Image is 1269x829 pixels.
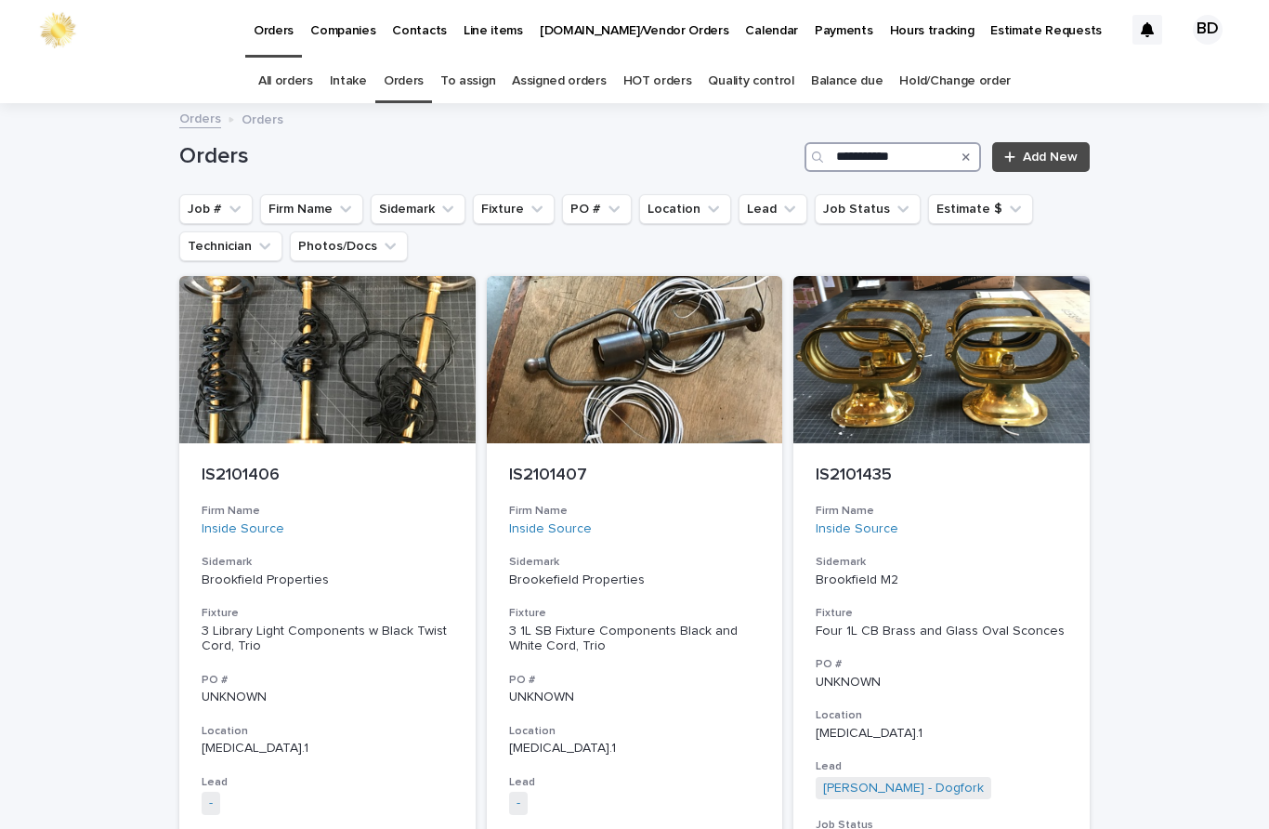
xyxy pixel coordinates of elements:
[815,194,921,224] button: Job Status
[509,555,761,570] h3: Sidemark
[202,673,453,688] h3: PO #
[816,675,1067,691] p: UNKNOWN
[202,504,453,519] h3: Firm Name
[509,673,761,688] h3: PO #
[473,194,555,224] button: Fixture
[384,59,424,103] a: Orders
[992,142,1090,172] a: Add New
[179,107,221,128] a: Orders
[509,741,761,757] p: [MEDICAL_DATA].1
[816,504,1067,519] h3: Firm Name
[509,690,761,705] p: UNKNOWN
[37,11,78,48] img: 0ffKfDbyRa2Iv8hnaAqg
[816,657,1067,672] h3: PO #
[290,231,408,261] button: Photos/Docs
[816,572,1067,588] p: Brookfield M2
[816,466,1067,486] p: IS2101435
[202,690,453,705] p: UNKNOWN
[440,59,495,103] a: To assign
[708,59,793,103] a: Quality control
[509,724,761,739] h3: Location
[816,726,1067,742] p: [MEDICAL_DATA].1
[202,572,453,588] p: Brookfield Properties
[928,194,1033,224] button: Estimate $
[202,606,453,621] h3: Fixture
[179,194,253,224] button: Job #
[509,521,592,537] a: Inside Source
[639,194,731,224] button: Location
[202,466,453,486] p: IS2101406
[509,775,761,790] h3: Lead
[816,759,1067,774] h3: Lead
[509,606,761,621] h3: Fixture
[179,231,282,261] button: Technician
[509,504,761,519] h3: Firm Name
[202,741,453,757] p: [MEDICAL_DATA].1
[899,59,1011,103] a: Hold/Change order
[209,796,213,811] a: -
[258,59,313,103] a: All orders
[330,59,367,103] a: Intake
[816,555,1067,570] h3: Sidemark
[509,466,761,486] p: IS2101407
[509,624,761,655] div: 3 1L SB Fixture Components Black and White Cord, Trio
[371,194,465,224] button: Sidemark
[811,59,883,103] a: Balance due
[816,624,1067,639] div: Four 1L CB Brass and Glass Oval Sconces
[202,624,453,655] div: 3 Library Light Components w Black Twist Cord, Trio
[242,108,283,128] p: Orders
[816,606,1067,621] h3: Fixture
[739,194,807,224] button: Lead
[179,143,797,170] h1: Orders
[202,775,453,790] h3: Lead
[1193,15,1223,45] div: BD
[805,142,981,172] input: Search
[202,555,453,570] h3: Sidemark
[202,521,284,537] a: Inside Source
[562,194,632,224] button: PO #
[623,59,692,103] a: HOT orders
[517,796,520,811] a: -
[823,781,984,796] a: [PERSON_NAME] - Dogfork
[512,59,606,103] a: Assigned orders
[816,708,1067,723] h3: Location
[260,194,363,224] button: Firm Name
[509,572,761,588] p: Brookefield Properties
[202,724,453,739] h3: Location
[816,521,898,537] a: Inside Source
[1023,151,1078,164] span: Add New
